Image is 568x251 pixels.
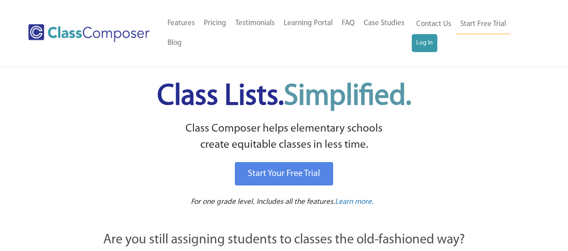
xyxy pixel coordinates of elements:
[191,198,335,206] span: For one grade level. Includes all the features.
[337,13,359,33] a: FAQ
[279,13,337,33] a: Learning Portal
[248,169,320,178] span: Start Your Free Trial
[284,82,411,111] span: Simplified.
[163,13,199,33] a: Features
[456,14,511,35] a: Start Free Trial
[55,230,513,250] p: Are you still assigning students to classes the old-fashioned way?
[412,14,456,34] a: Contact Us
[28,24,150,42] img: Class Composer
[231,13,279,33] a: Testimonials
[163,13,412,53] nav: Header Menu
[335,197,374,208] a: Learn more.
[412,14,533,52] nav: Header Menu
[359,13,409,33] a: Case Studies
[163,33,186,53] a: Blog
[412,34,437,52] a: Log In
[335,198,374,206] span: Learn more.
[235,162,333,185] a: Start Your Free Trial
[54,121,515,154] p: Class Composer helps elementary schools create equitable classes in less time.
[199,13,231,33] a: Pricing
[157,82,411,111] span: Class Lists.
